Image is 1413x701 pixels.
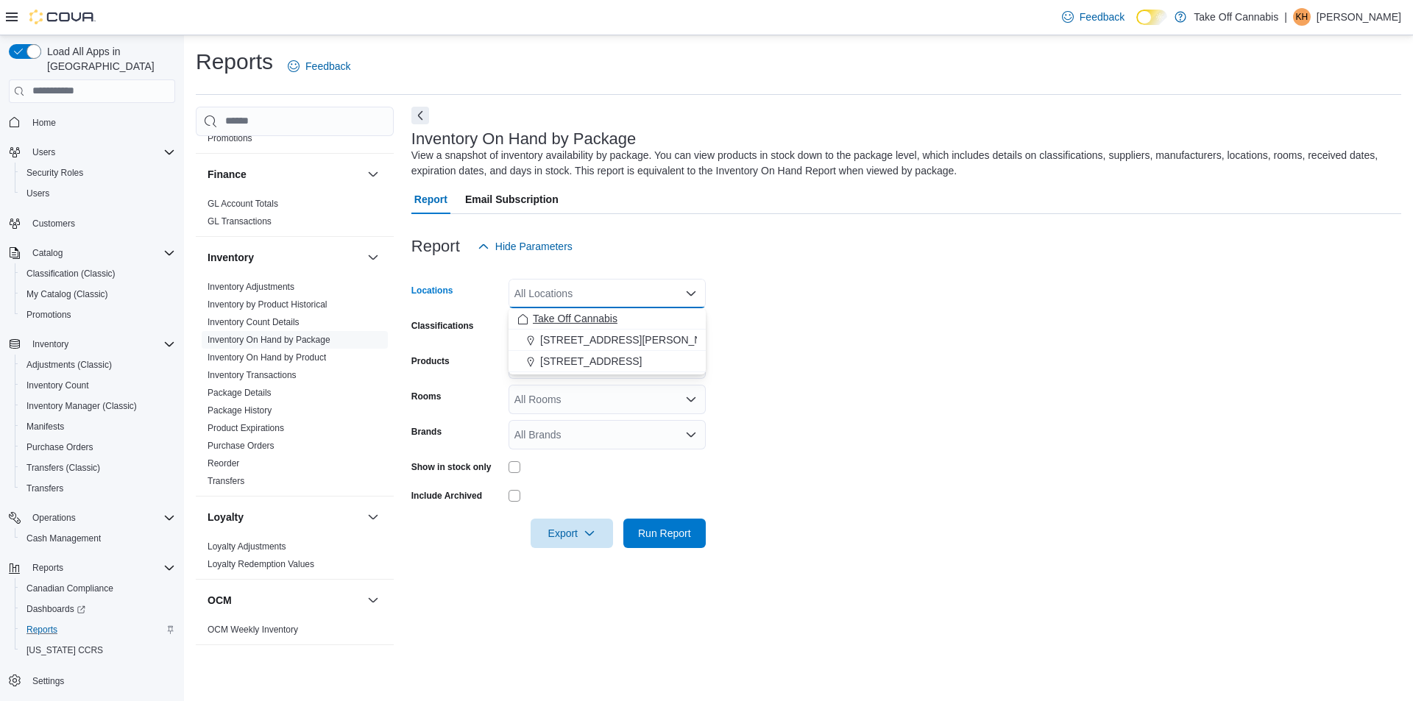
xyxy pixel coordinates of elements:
[1136,10,1167,25] input: Dark Mode
[21,265,175,282] span: Classification (Classic)
[3,669,181,691] button: Settings
[364,591,382,609] button: OCM
[26,421,64,433] span: Manifests
[208,299,327,310] a: Inventory by Product Historical
[21,418,70,435] a: Manifests
[21,641,175,659] span: Washington CCRS
[26,671,175,689] span: Settings
[15,528,181,549] button: Cash Management
[364,249,382,266] button: Inventory
[495,239,573,254] span: Hide Parameters
[208,658,361,673] button: Pricing
[208,352,326,363] span: Inventory On Hand by Product
[208,198,278,210] span: GL Account Totals
[21,530,107,547] a: Cash Management
[196,621,394,644] div: OCM
[509,308,706,330] button: Take Off Cannabis
[3,243,181,263] button: Catalog
[21,438,99,456] a: Purchase Orders
[472,232,578,261] button: Hide Parameters
[26,400,137,412] span: Inventory Manager (Classic)
[1080,10,1125,24] span: Feedback
[364,508,382,526] button: Loyalty
[208,440,275,452] span: Purchase Orders
[1194,8,1278,26] p: Take Off Cannabis
[208,352,326,363] a: Inventory On Hand by Product
[32,338,68,350] span: Inventory
[208,250,254,265] h3: Inventory
[15,437,181,458] button: Purchase Orders
[21,285,114,303] a: My Catalog (Classic)
[32,218,75,229] span: Customers
[21,377,95,394] a: Inventory Count
[208,510,361,524] button: Loyalty
[15,163,181,183] button: Security Roles
[411,355,450,367] label: Products
[26,624,57,636] span: Reports
[509,330,706,351] button: [STREET_ADDRESS][PERSON_NAME]
[411,461,492,473] label: Show in stock only
[208,335,330,345] a: Inventory On Hand by Package
[208,423,284,433] a: Product Expirations
[411,490,482,502] label: Include Archived
[15,355,181,375] button: Adjustments (Classic)
[21,459,106,477] a: Transfers (Classic)
[26,335,175,353] span: Inventory
[21,600,91,618] a: Dashboards
[21,621,63,638] a: Reports
[26,214,175,232] span: Customers
[21,377,175,394] span: Inventory Count
[465,185,559,214] span: Email Subscription
[208,475,244,487] span: Transfers
[21,356,118,374] a: Adjustments (Classic)
[21,580,119,597] a: Canadian Compliance
[3,112,181,133] button: Home
[21,480,69,497] a: Transfers
[26,143,175,161] span: Users
[26,288,108,300] span: My Catalog (Classic)
[208,388,272,398] a: Package Details
[21,306,77,324] a: Promotions
[15,640,181,661] button: [US_STATE] CCRS
[21,600,175,618] span: Dashboards
[208,167,247,182] h3: Finance
[21,265,121,282] a: Classification (Classic)
[685,394,697,405] button: Open list of options
[32,675,64,687] span: Settings
[208,216,272,227] a: GL Transactions
[196,195,394,236] div: Finance
[1317,8,1401,26] p: [PERSON_NAME]
[364,657,382,675] button: Pricing
[26,309,71,321] span: Promotions
[26,483,63,494] span: Transfers
[208,558,314,570] span: Loyalty Redemption Values
[208,625,298,635] a: OCM Weekly Inventory
[26,114,62,132] a: Home
[208,133,252,143] a: Promotions
[1136,25,1137,26] span: Dark Mode
[208,624,298,636] span: OCM Weekly Inventory
[21,530,175,547] span: Cash Management
[26,244,175,262] span: Catalog
[15,263,181,284] button: Classification (Classic)
[21,438,175,456] span: Purchase Orders
[26,143,61,161] button: Users
[533,311,617,326] span: Take Off Cannabis
[1293,8,1311,26] div: Karen H
[208,458,239,469] a: Reorder
[208,422,284,434] span: Product Expirations
[32,512,76,524] span: Operations
[196,538,394,579] div: Loyalty
[21,397,175,415] span: Inventory Manager (Classic)
[3,213,181,234] button: Customers
[540,332,727,347] span: [STREET_ADDRESS][PERSON_NAME]
[208,132,252,144] span: Promotions
[208,281,294,293] span: Inventory Adjustments
[208,387,272,399] span: Package Details
[208,441,275,451] a: Purchase Orders
[32,146,55,158] span: Users
[26,559,175,577] span: Reports
[32,117,56,129] span: Home
[196,278,394,496] div: Inventory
